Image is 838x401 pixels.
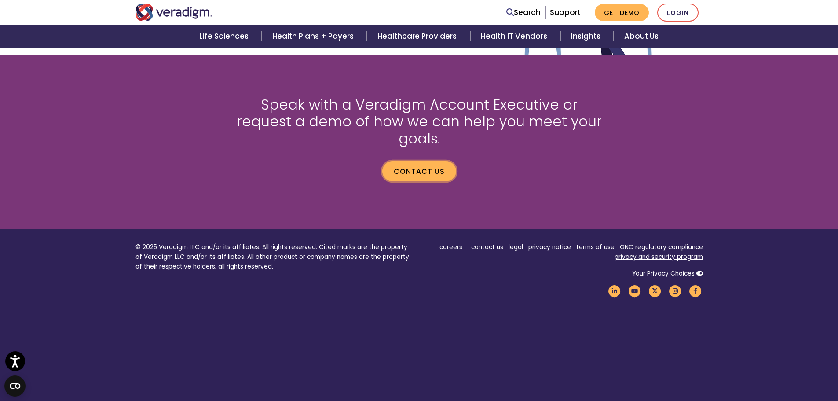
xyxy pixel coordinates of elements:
a: Health IT Vendors [470,25,560,48]
h2: Speak with a Veradigm Account Executive or request a demo of how we can help you meet your goals. [232,96,606,147]
p: © 2025 Veradigm LLC and/or its affiliates. All rights reserved. Cited marks are the property of V... [135,243,413,271]
a: Health Plans + Payers [262,25,367,48]
a: Contact us [382,161,456,181]
a: Get Demo [595,4,649,21]
a: terms of use [576,243,615,251]
a: Veradigm Twitter Link [648,287,662,295]
a: Support [550,7,581,18]
a: Login [657,4,699,22]
img: Veradigm logo [135,4,212,21]
a: Healthcare Providers [367,25,470,48]
a: Veradigm Facebook Link [688,287,703,295]
a: careers [439,243,462,251]
iframe: Drift Chat Widget [669,338,827,390]
a: Your Privacy Choices [632,269,695,278]
a: Veradigm YouTube Link [627,287,642,295]
a: legal [509,243,523,251]
a: Insights [560,25,614,48]
a: ONC regulatory compliance [620,243,703,251]
a: About Us [614,25,669,48]
a: Life Sciences [189,25,262,48]
a: privacy notice [528,243,571,251]
a: Veradigm LinkedIn Link [607,287,622,295]
a: contact us [471,243,503,251]
a: privacy and security program [615,253,703,261]
button: Open CMP widget [4,375,26,397]
a: Search [506,7,541,18]
a: Veradigm Instagram Link [668,287,683,295]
